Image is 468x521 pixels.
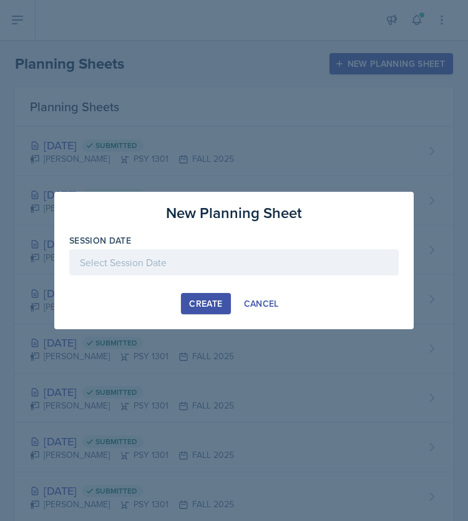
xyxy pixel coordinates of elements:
[244,299,279,309] div: Cancel
[69,234,131,247] label: Session Date
[236,293,287,314] button: Cancel
[181,293,230,314] button: Create
[189,299,222,309] div: Create
[166,202,302,224] h3: New Planning Sheet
